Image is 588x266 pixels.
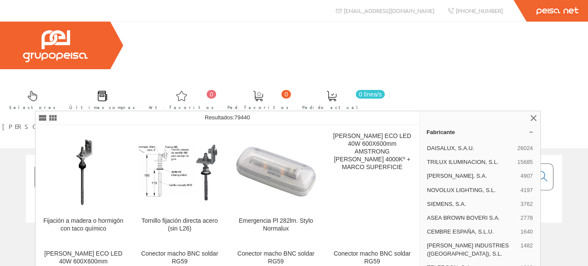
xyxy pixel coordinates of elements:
[207,90,216,99] span: 0
[521,186,533,194] span: 4197
[427,144,514,152] span: DAISALUX, S.A.U.
[139,250,221,266] div: Conector macho BNC soldar RG59
[517,144,533,152] span: 26024
[427,242,517,257] span: [PERSON_NAME] INDUSTRIES ([GEOGRAPHIC_DATA]), S.L.
[427,158,514,166] span: TRILUX ILUMINACION, S.L.
[331,250,413,266] div: Conector macho BNC soldar RG59
[427,172,517,180] span: [PERSON_NAME], S.A.
[427,214,517,222] span: ASEA BROWN BOVERI S.A.
[344,7,435,14] span: [EMAIL_ADDRESS][DOMAIN_NAME]
[235,145,317,197] img: Emergencia Pl 282lm. Stylo Normalux
[427,228,517,236] span: CEMBRE ESPAÑA, S.L.U.
[61,83,140,115] a: Últimas compras
[228,125,324,243] a: Emergencia Pl 282lm. Stylo Normalux Emergencia Pl 282lm. Stylo Normalux
[521,214,533,222] span: 2778
[420,125,540,139] a: Fabricante
[517,158,533,166] span: 15685
[227,103,289,112] span: Ped. favoritos
[356,90,385,99] span: 0 línea/s
[9,103,56,112] span: Selectores
[42,217,125,233] div: Fijación a madera o hormigón con taco químico
[235,217,317,233] div: Emergencia Pl 282lm. Stylo Normalux
[521,228,533,236] span: 1640
[139,217,221,233] div: Tornillo fijación directa acero (sin L26)
[302,103,361,112] span: Pedido actual
[456,7,503,14] span: [PHONE_NUMBER]
[2,122,166,131] span: [PERSON_NAME] [PERSON_NAME]
[139,141,221,202] img: Tornillo fijación directa acero (sin L26)
[2,115,187,123] a: [PERSON_NAME] [PERSON_NAME]
[427,186,517,194] span: NOVOLUX LIGHTING, S.L.
[0,83,60,115] a: Selectores
[331,132,413,171] div: [PERSON_NAME] ECO LED 40W 600X600mm AMSTRONG [PERSON_NAME] 4000Kº + MARCO SUPERFICIE
[35,125,131,243] a: Fijación a madera o hormigón con taco químico Fijación a madera o hormigón con taco químico
[205,114,250,121] span: Resultados:
[61,132,106,210] img: Fijación a madera o hormigón con taco químico
[234,114,250,121] span: 79440
[521,200,533,208] span: 3762
[324,125,420,243] a: [PERSON_NAME] ECO LED 40W 600X600mm AMSTRONG [PERSON_NAME] 4000Kº + MARCO SUPERFICIE
[281,90,291,99] span: 0
[521,242,533,257] span: 1482
[149,103,214,112] span: Art. favoritos
[427,200,517,208] span: SIEMENS, S.A.
[26,234,562,241] div: © Grupo Peisa
[69,103,135,112] span: Últimas compras
[132,125,228,243] a: Tornillo fijación directa acero (sin L26) Tornillo fijación directa acero (sin L26)
[23,30,88,62] img: Grupo Peisa
[521,172,533,180] span: 4907
[235,250,317,266] div: Conector macho BNC soldar RG59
